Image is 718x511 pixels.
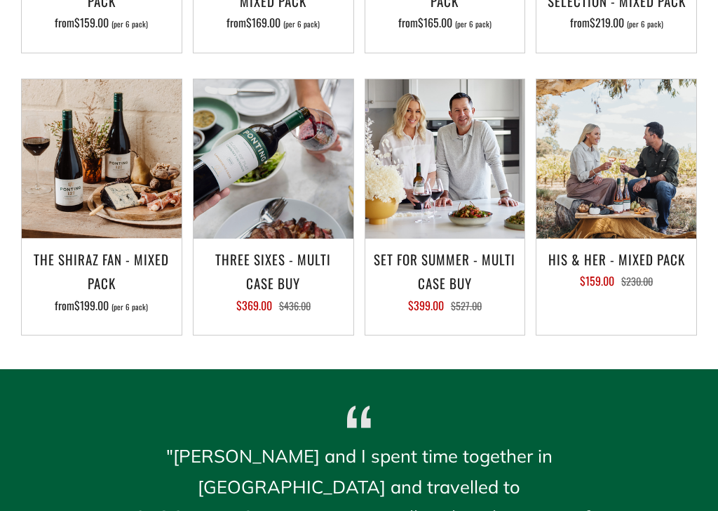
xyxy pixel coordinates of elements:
span: $230.00 [621,274,653,288]
span: $369.00 [236,297,272,314]
span: (per 6 pack) [111,303,148,311]
span: $199.00 [74,297,109,314]
span: (per 6 pack) [627,20,663,28]
span: $436.00 [279,298,311,313]
h3: Set For Summer - Multi Case Buy [372,247,518,295]
a: His & Her - Mixed Pack $159.00 $230.00 [536,247,696,317]
span: (per 6 pack) [455,20,492,28]
span: (per 6 pack) [111,20,148,28]
a: The Shiraz Fan - Mixed Pack from$199.00 (per 6 pack) [22,247,182,317]
span: from [398,14,492,31]
h3: Three Sixes - Multi Case Buy [201,247,346,295]
span: (per 6 pack) [283,20,320,28]
span: $219.00 [590,14,624,31]
span: $159.00 [580,272,614,289]
h3: His & Her - Mixed Pack [543,247,689,271]
a: Three Sixes - Multi Case Buy $369.00 $436.00 [194,247,353,317]
span: from [570,14,663,31]
span: $527.00 [451,298,482,313]
a: Set For Summer - Multi Case Buy $399.00 $527.00 [365,247,525,317]
span: $169.00 [246,14,280,31]
span: from [226,14,320,31]
span: from [55,14,148,31]
span: $165.00 [418,14,452,31]
span: $159.00 [74,14,109,31]
span: from [55,297,148,314]
span: $399.00 [408,297,444,314]
h3: The Shiraz Fan - Mixed Pack [29,247,175,295]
